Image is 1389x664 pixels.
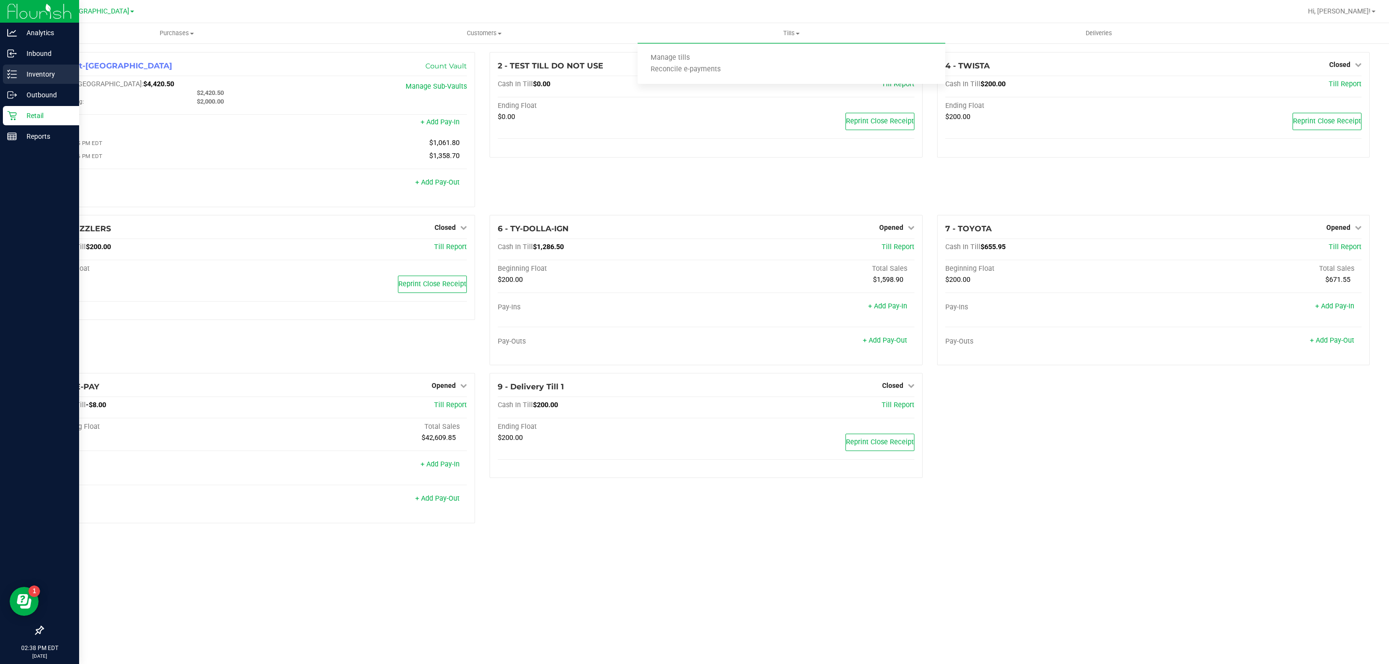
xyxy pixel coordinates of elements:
[498,243,533,251] span: Cash In Till
[498,434,523,442] span: $200.00
[945,102,1154,110] div: Ending Float
[882,401,914,409] a: Till Report
[421,460,460,468] a: + Add Pay-In
[879,224,903,231] span: Opened
[863,336,907,345] a: + Add Pay-Out
[63,7,129,15] span: [GEOGRAPHIC_DATA]
[51,224,111,233] span: 5 - TWIZZLERS
[498,80,533,88] span: Cash In Till
[51,265,259,273] div: Ending Float
[882,243,914,251] a: Till Report
[498,276,523,284] span: $200.00
[17,68,75,80] p: Inventory
[498,423,706,431] div: Ending Float
[24,29,330,38] span: Purchases
[398,280,466,288] span: Reprint Close Receipt
[425,62,467,70] a: Count Vault
[422,434,456,442] span: $42,609.85
[197,89,224,96] span: $2,420.50
[498,382,564,391] span: 9 - Delivery Till 1
[406,82,467,91] a: Manage Sub-Vaults
[533,243,564,251] span: $1,286.50
[51,179,259,188] div: Pay-Outs
[1326,224,1350,231] span: Opened
[415,494,460,503] a: + Add Pay-Out
[1153,265,1362,273] div: Total Sales
[498,265,706,273] div: Beginning Float
[51,461,259,470] div: Pay-Ins
[10,587,39,616] iframe: Resource center
[498,303,706,312] div: Pay-Ins
[51,80,143,88] span: Cash In [GEOGRAPHIC_DATA]:
[86,401,106,409] span: -$8.00
[638,54,703,62] span: Manage tills
[498,224,569,233] span: 6 - TY-DOLLA-IGN
[1293,117,1361,125] span: Reprint Close Receipt
[1310,336,1354,345] a: + Add Pay-Out
[1329,243,1362,251] a: Till Report
[1325,276,1350,284] span: $671.55
[7,49,17,58] inline-svg: Inbound
[868,302,907,310] a: + Add Pay-In
[945,303,1154,312] div: Pay-Ins
[980,243,1006,251] span: $655.95
[17,131,75,142] p: Reports
[51,495,259,504] div: Pay-Outs
[845,113,914,130] button: Reprint Close Receipt
[846,438,914,446] span: Reprint Close Receipt
[197,98,224,105] span: $2,000.00
[945,243,980,251] span: Cash In Till
[434,243,467,251] a: Till Report
[533,80,550,88] span: $0.00
[259,423,467,431] div: Total Sales
[143,80,174,88] span: $4,420.50
[432,382,456,389] span: Opened
[980,80,1006,88] span: $200.00
[498,337,706,346] div: Pay-Outs
[7,69,17,79] inline-svg: Inventory
[7,28,17,38] inline-svg: Analytics
[23,23,330,43] a: Purchases
[1293,113,1362,130] button: Reprint Close Receipt
[638,23,945,43] a: Tills Manage tills Reconcile e-payments
[945,224,992,233] span: 7 - TOYOTA
[846,117,914,125] span: Reprint Close Receipt
[945,113,970,121] span: $200.00
[638,66,734,74] span: Reconcile e-payments
[498,113,515,121] span: $0.00
[945,337,1154,346] div: Pay-Outs
[331,29,637,38] span: Customers
[706,265,914,273] div: Total Sales
[17,27,75,39] p: Analytics
[330,23,638,43] a: Customers
[398,276,467,293] button: Reprint Close Receipt
[4,644,75,652] p: 02:38 PM EDT
[17,110,75,121] p: Retail
[51,119,259,128] div: Pay-Ins
[873,276,903,284] span: $1,598.90
[51,61,172,70] span: 1 - Vault-[GEOGRAPHIC_DATA]
[17,89,75,101] p: Outbound
[434,401,467,409] a: Till Report
[86,243,111,251] span: $200.00
[882,382,903,389] span: Closed
[429,152,460,160] span: $1,358.70
[415,178,460,186] a: + Add Pay-Out
[945,61,990,70] span: 4 - TWISTA
[1329,80,1362,88] span: Till Report
[1329,61,1350,68] span: Closed
[17,48,75,59] p: Inbound
[4,652,75,660] p: [DATE]
[945,23,1253,43] a: Deliveries
[945,80,980,88] span: Cash In Till
[498,61,603,70] span: 2 - TEST TILL DO NOT USE
[1315,302,1354,310] a: + Add Pay-In
[945,265,1154,273] div: Beginning Float
[421,118,460,126] a: + Add Pay-In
